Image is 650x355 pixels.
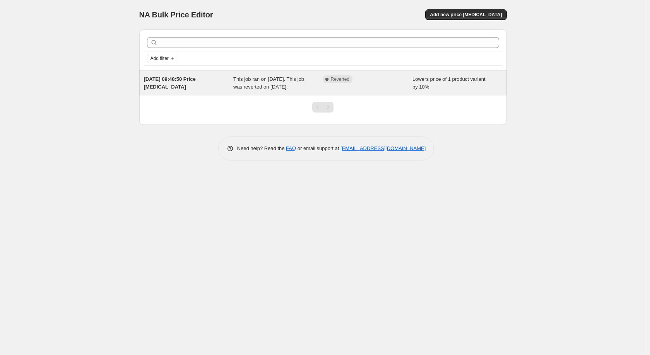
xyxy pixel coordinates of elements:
[425,9,506,20] button: Add new price [MEDICAL_DATA]
[139,10,213,19] span: NA Bulk Price Editor
[237,145,286,151] span: Need help? Read the
[430,12,502,18] span: Add new price [MEDICAL_DATA]
[331,76,350,82] span: Reverted
[144,76,196,90] span: [DATE] 09:48:50 Price [MEDICAL_DATA]
[233,76,304,90] span: This job ran on [DATE]. This job was reverted on [DATE].
[147,54,178,63] button: Add filter
[340,145,426,151] a: [EMAIL_ADDRESS][DOMAIN_NAME]
[296,145,340,151] span: or email support at
[286,145,296,151] a: FAQ
[151,55,169,61] span: Add filter
[412,76,486,90] span: Lowers price of 1 product variant by 10%
[312,102,334,113] nav: Pagination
